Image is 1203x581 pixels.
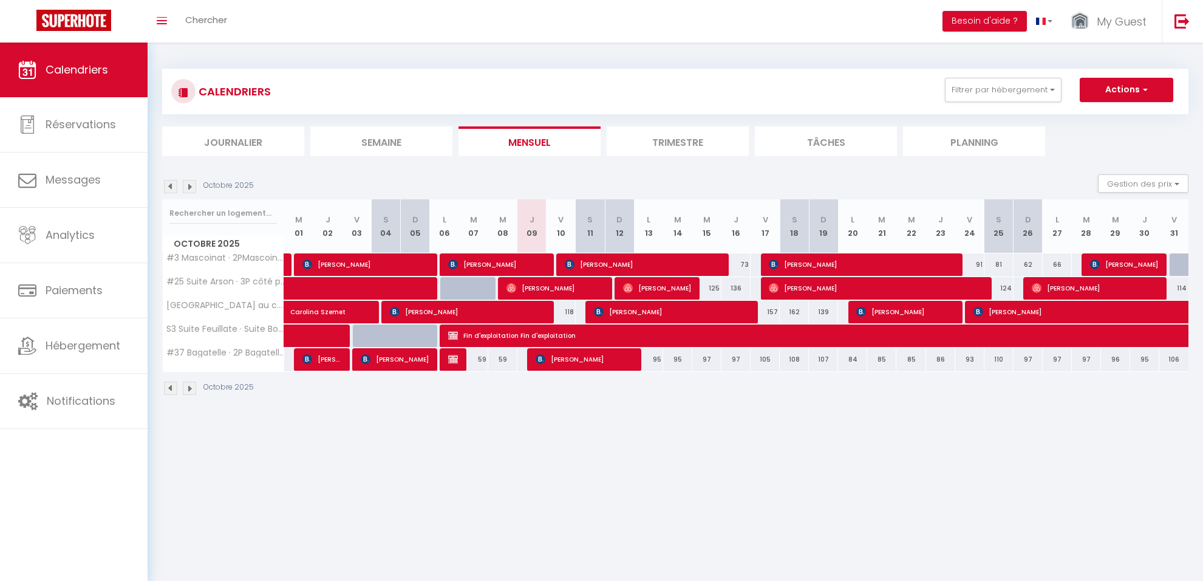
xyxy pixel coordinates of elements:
th: 18 [780,199,809,253]
a: Carolina Szemet [284,301,313,324]
th: 10 [547,199,576,253]
span: [PERSON_NAME] [594,300,749,323]
img: logout [1174,13,1190,29]
abbr: V [763,214,768,225]
span: [PERSON_NAME] [448,253,545,276]
div: 93 [955,348,984,371]
div: 97 [1043,348,1072,371]
span: My Guest [1097,14,1147,29]
abbr: S [383,214,389,225]
abbr: D [616,214,622,225]
span: Intervention [PERSON_NAME] pas de ménage pour prob signaler par proprio (groupe propri) [448,348,458,371]
div: 66 [1043,253,1072,276]
div: 59 [459,348,488,371]
abbr: J [734,214,738,225]
th: 13 [634,199,663,253]
div: 162 [780,301,809,323]
span: [PERSON_NAME] [1032,277,1158,300]
span: [PERSON_NAME] [361,348,429,371]
li: Semaine [310,126,452,156]
p: Octobre 2025 [203,382,254,393]
span: [PERSON_NAME] [1090,253,1158,276]
span: Réservations [46,117,116,132]
th: 02 [313,199,342,253]
abbr: V [967,214,972,225]
img: Super Booking [36,10,111,31]
th: 26 [1014,199,1043,253]
abbr: S [996,214,1001,225]
span: Messages [46,172,101,187]
div: 157 [751,301,780,323]
th: 05 [401,199,430,253]
div: 59 [488,348,517,371]
button: Actions [1080,78,1173,102]
th: 03 [342,199,372,253]
th: 24 [955,199,984,253]
div: 84 [838,348,867,371]
abbr: M [295,214,302,225]
th: 08 [488,199,517,253]
li: Planning [903,126,1045,156]
span: Hébergement [46,338,120,353]
div: 62 [1014,253,1043,276]
abbr: L [647,214,650,225]
span: Chercher [185,13,227,26]
th: 31 [1159,199,1188,253]
div: 97 [1014,348,1043,371]
abbr: V [1171,214,1177,225]
th: 28 [1072,199,1101,253]
th: 19 [809,199,838,253]
div: 125 [692,277,721,300]
div: 107 [809,348,838,371]
abbr: M [499,214,506,225]
span: Octobre 2025 [163,235,284,253]
span: [PERSON_NAME] [506,277,604,300]
th: 23 [926,199,955,253]
span: Analytics [46,227,95,242]
div: 139 [809,301,838,323]
th: 07 [459,199,488,253]
th: 06 [430,199,459,253]
li: Journalier [162,126,304,156]
div: 95 [634,348,663,371]
abbr: J [1142,214,1147,225]
abbr: D [820,214,826,225]
div: 97 [1072,348,1101,371]
th: 27 [1043,199,1072,253]
abbr: M [1112,214,1119,225]
h3: CALENDRIERS [196,78,271,105]
abbr: J [325,214,330,225]
button: Filtrer par hébergement [945,78,1062,102]
div: 95 [663,348,692,371]
abbr: M [1083,214,1090,225]
div: 110 [984,348,1014,371]
button: Gestion des prix [1098,174,1188,193]
th: 01 [284,199,313,253]
th: 20 [838,199,867,253]
abbr: M [470,214,477,225]
div: 97 [692,348,721,371]
span: Notifications [47,393,115,408]
div: 118 [547,301,576,323]
abbr: L [443,214,446,225]
abbr: M [703,214,711,225]
span: S3 Suite Feuillate · Suite Bonaparte 5 min du Vieux Nice/Balcon & Clim [165,325,286,334]
th: 22 [896,199,925,253]
li: Trimestre [607,126,749,156]
span: #3 Mascoinat · 2PMascoinat [GEOGRAPHIC_DATA],[GEOGRAPHIC_DATA]/[GEOGRAPHIC_DATA] [165,253,286,263]
div: 91 [955,253,984,276]
th: 04 [372,199,401,253]
span: [PERSON_NAME] [623,277,691,300]
th: 12 [605,199,634,253]
div: 85 [896,348,925,371]
th: 15 [692,199,721,253]
div: 96 [1101,348,1130,371]
div: 105 [751,348,780,371]
span: [PERSON_NAME] [302,253,429,276]
span: [GEOGRAPHIC_DATA] au cœur de la [GEOGRAPHIC_DATA]- 2 SDB [165,301,286,310]
th: 17 [751,199,780,253]
abbr: J [530,214,534,225]
div: 73 [721,253,751,276]
div: 81 [984,253,1014,276]
span: Calendriers [46,62,108,77]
